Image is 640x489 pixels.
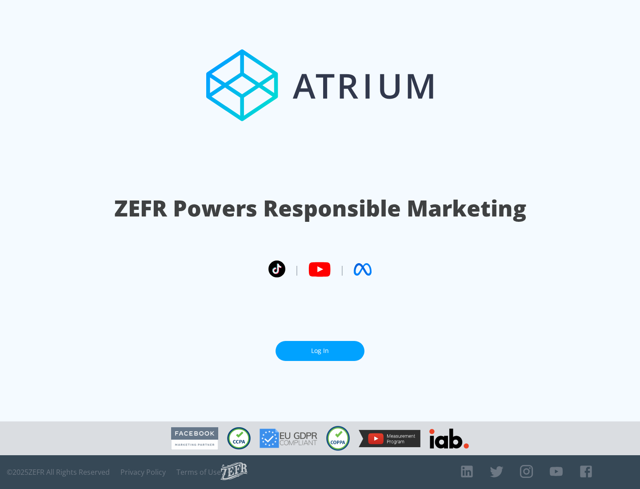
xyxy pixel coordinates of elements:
span: © 2025 ZEFR All Rights Reserved [7,468,110,477]
img: CCPA Compliant [227,427,251,449]
span: | [340,263,345,276]
h1: ZEFR Powers Responsible Marketing [114,193,526,224]
img: IAB [429,429,469,449]
span: | [294,263,300,276]
a: Privacy Policy [120,468,166,477]
img: GDPR Compliant [260,429,317,448]
img: YouTube Measurement Program [359,430,420,447]
img: Facebook Marketing Partner [171,427,218,450]
a: Log In [276,341,364,361]
img: COPPA Compliant [326,426,350,451]
a: Terms of Use [176,468,221,477]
